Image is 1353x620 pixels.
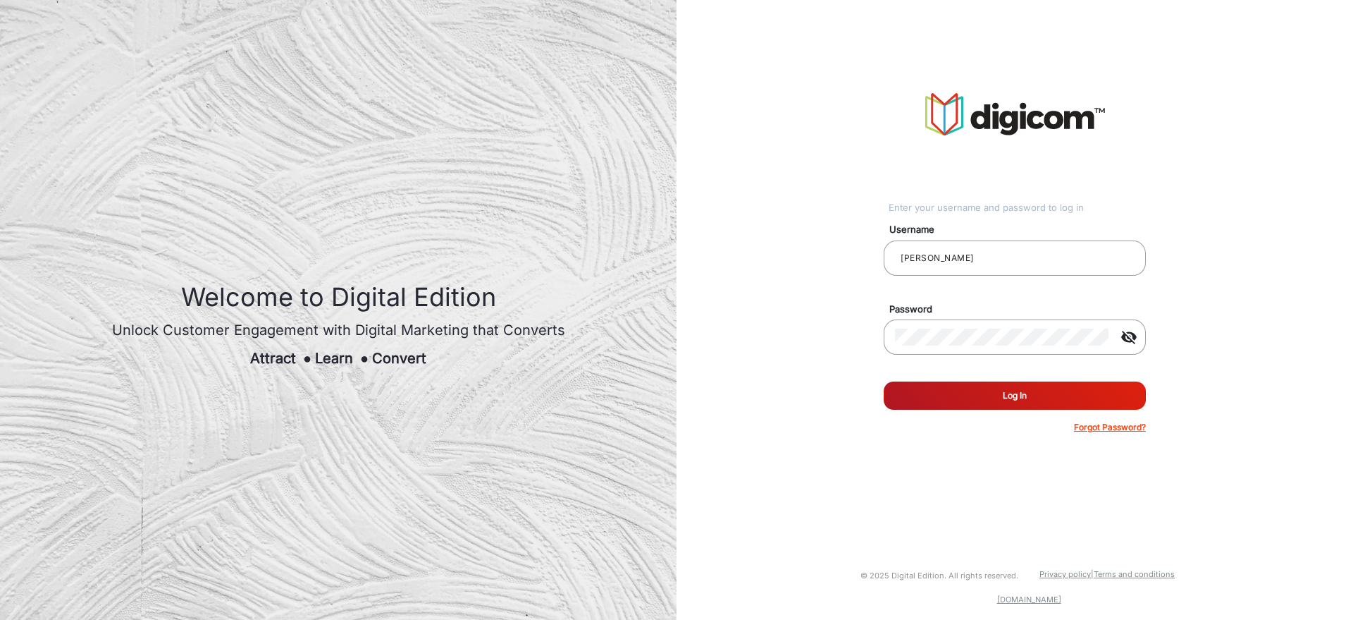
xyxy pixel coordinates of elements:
small: © 2025 Digital Edition. All rights reserved. [860,571,1018,581]
mat-icon: visibility_off [1112,329,1146,346]
input: Your username [895,250,1135,267]
p: Forgot Password? [1074,421,1146,434]
a: Privacy policy [1039,569,1091,579]
span: ● [303,350,311,367]
mat-label: Username [879,223,1162,237]
div: Unlock Customer Engagement with Digital Marketing that Converts [112,320,565,341]
span: ● [360,350,369,367]
h1: Welcome to Digital Edition [112,282,565,312]
a: | [1091,569,1094,579]
img: vmg-logo [925,93,1105,135]
a: [DOMAIN_NAME] [997,595,1061,604]
div: Attract Learn Convert [112,348,565,369]
mat-label: Password [879,303,1162,317]
div: Enter your username and password to log in [889,201,1146,215]
a: Terms and conditions [1094,569,1175,579]
button: Log In [884,382,1146,410]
